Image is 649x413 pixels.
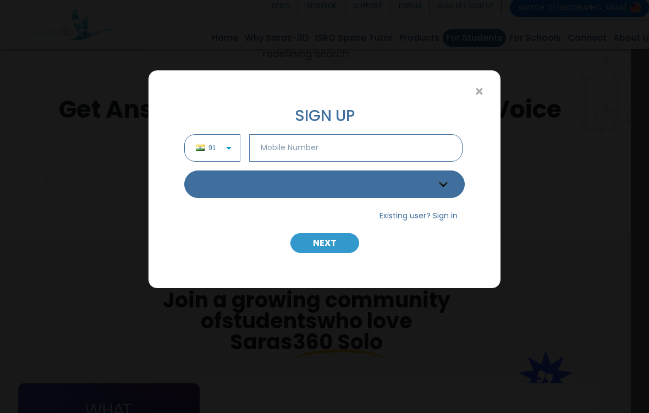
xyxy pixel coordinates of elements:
[475,85,484,99] span: ×
[208,143,228,153] span: 91
[290,233,359,253] button: NEXT
[372,207,465,224] button: Existing user? Sign in
[249,134,463,162] input: Mobile Number
[184,107,465,125] h3: SIGN UP
[470,82,489,101] button: Close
